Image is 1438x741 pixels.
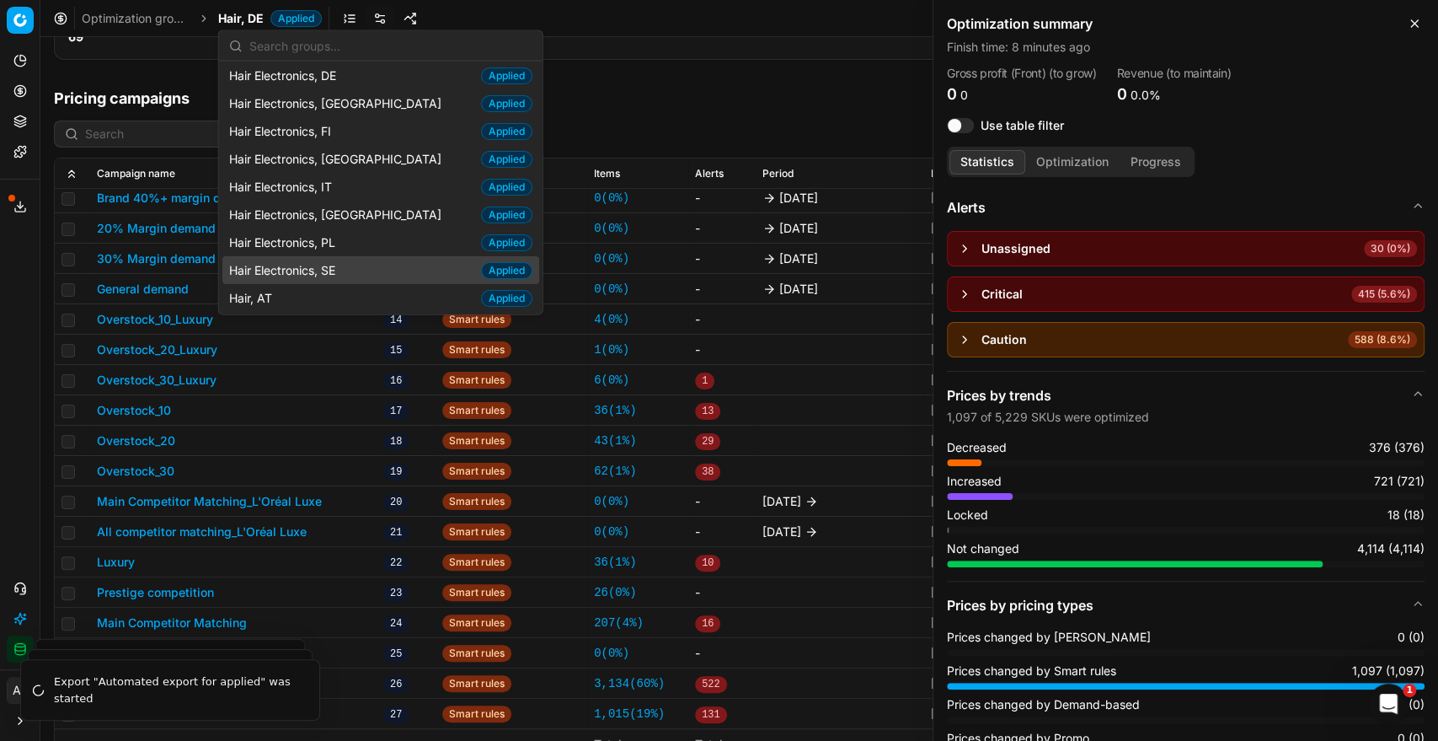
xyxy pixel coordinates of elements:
div: Caution [981,331,1027,348]
span: 13 [695,403,720,420]
button: Optimization [1025,150,1120,175]
p: 1,097 of 5,229 SKUs were optimized [947,409,1149,426]
a: 0(0%) [594,524,629,540]
div: by [PERSON_NAME] [931,493,1081,510]
td: - [688,517,756,547]
div: by [PERSON_NAME] [931,341,1081,358]
div: Alerts [947,231,1425,371]
span: Applied [270,10,322,27]
span: 522 [695,676,727,693]
div: by [PERSON_NAME] [931,281,1081,298]
span: [DATE] [931,615,970,630]
span: Applied [481,262,532,279]
button: Overstock_20_Luxury [97,341,217,358]
span: 16 [383,373,409,389]
span: Smart rules [442,554,511,571]
td: - [688,183,756,213]
span: [DATE] [931,282,970,296]
span: Smart rules [442,706,511,722]
a: 4(0%) [594,311,629,328]
div: by [PERSON_NAME] [931,432,1081,449]
span: 1 [1403,684,1416,697]
span: 0 [960,88,968,102]
span: 0 (0) [1398,696,1425,713]
span: 1 [695,373,714,389]
div: Export "Automated export for applied" was started [54,674,299,706]
span: [DATE] [931,221,970,235]
button: AB [7,677,34,704]
span: 18 [383,433,409,450]
span: Hair, AT [229,289,279,306]
span: Items [594,167,620,180]
span: [DATE] [779,281,818,298]
td: - [688,335,756,365]
span: [DATE] [931,555,970,569]
span: Applied [481,234,532,251]
span: 38 [695,464,720,481]
div: Prices by trends1,097 of 5,229 SKUs were optimized [947,439,1425,581]
button: Alerts [947,184,1425,231]
span: Applied [481,123,532,140]
div: by [PERSON_NAME] [931,311,1081,328]
a: 36(1%) [594,554,636,571]
strong: 69 [68,30,83,44]
td: - [688,577,756,608]
a: 1,015(19%) [594,706,665,722]
a: 1(0%) [594,341,629,358]
span: 0 (0) [1398,629,1425,646]
span: [DATE] [779,190,818,207]
span: 18 (18) [1387,507,1425,524]
span: Smart rules [442,675,511,692]
div: by [PERSON_NAME] [931,220,1081,237]
span: Hair Electronics, SE [229,261,342,278]
button: Main Competitor Matching [97,615,247,631]
span: Period [762,167,794,180]
a: 62(1%) [594,463,636,480]
span: Not changed [947,540,1019,557]
span: 24 [383,615,409,632]
div: by [PERSON_NAME] [931,250,1081,267]
input: Search [85,126,270,142]
button: Brand 40%+ margin demand [97,190,259,207]
span: 376 (376) [1369,439,1425,456]
td: - [688,244,756,274]
span: 1,097 (1,097) [1352,663,1425,679]
button: General demand [97,281,189,298]
td: - [688,213,756,244]
span: 23 [383,585,409,602]
span: 22 [383,555,409,572]
span: AB [8,678,33,703]
span: 26 [383,676,409,693]
label: Use table filter [981,120,1064,132]
h5: Prices by trends [947,385,1149,405]
a: 3,134(60%) [594,675,665,692]
nav: breadcrumb [82,10,322,27]
span: [DATE] [931,191,970,205]
span: Prices changed by Smart rules [947,663,1116,679]
span: [DATE] [931,585,970,599]
span: Smart rules [442,524,511,540]
a: 36(1%) [594,402,636,419]
div: by [PERSON_NAME] [931,372,1081,389]
button: Statistics [949,150,1025,175]
span: [DATE] [931,676,970,690]
span: 17 [383,403,409,420]
span: Smart rules [442,584,511,601]
span: [DATE] [931,251,970,266]
span: Hair, DE [218,10,264,27]
span: 15 [383,342,409,359]
a: 0(0%) [594,281,629,298]
span: [DATE] [931,433,970,448]
div: by [PERSON_NAME] [931,554,1081,571]
span: [DATE] [762,493,801,510]
p: Finish time : 8 minutes ago [947,39,1425,56]
button: Overstock_30_Luxury [97,372,217,389]
span: Hair Electronics, IT [229,178,339,195]
iframe: Intercom live chat [1368,684,1409,724]
span: Applied [481,67,532,84]
span: 20 [383,494,409,511]
span: 19 [383,464,409,481]
div: by [PERSON_NAME] [931,463,1081,480]
button: Main Competitor Matching_L'Oréal Luxe [97,493,322,510]
button: Prestige competition [97,584,214,601]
